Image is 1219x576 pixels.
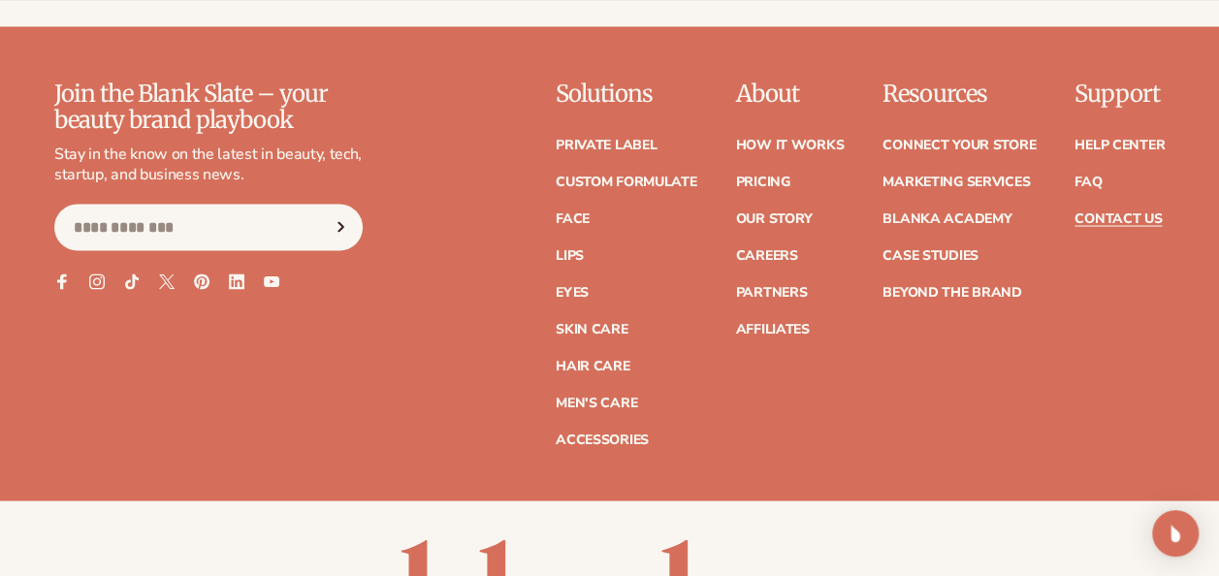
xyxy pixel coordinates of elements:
[735,138,844,151] a: How It Works
[882,80,1036,106] p: Resources
[882,175,1030,188] a: Marketing services
[556,80,697,106] p: Solutions
[556,248,584,262] a: Lips
[556,322,627,336] a: Skin Care
[1075,175,1102,188] a: FAQ
[556,138,657,151] a: Private label
[735,248,797,262] a: Careers
[54,80,363,132] p: Join the Blank Slate – your beauty brand playbook
[556,359,629,372] a: Hair Care
[735,175,789,188] a: Pricing
[735,322,809,336] a: Affiliates
[882,211,1011,225] a: Blanka Academy
[556,175,697,188] a: Custom formulate
[735,80,844,106] p: About
[319,204,362,250] button: Subscribe
[556,396,637,409] a: Men's Care
[556,432,649,446] a: Accessories
[54,144,363,184] p: Stay in the know on the latest in beauty, tech, startup, and business news.
[882,248,978,262] a: Case Studies
[882,285,1022,299] a: Beyond the brand
[735,285,807,299] a: Partners
[1075,211,1162,225] a: Contact Us
[1075,80,1165,106] p: Support
[556,285,589,299] a: Eyes
[1152,510,1199,557] div: Open Intercom Messenger
[556,211,590,225] a: Face
[735,211,812,225] a: Our Story
[882,138,1036,151] a: Connect your store
[1075,138,1165,151] a: Help Center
